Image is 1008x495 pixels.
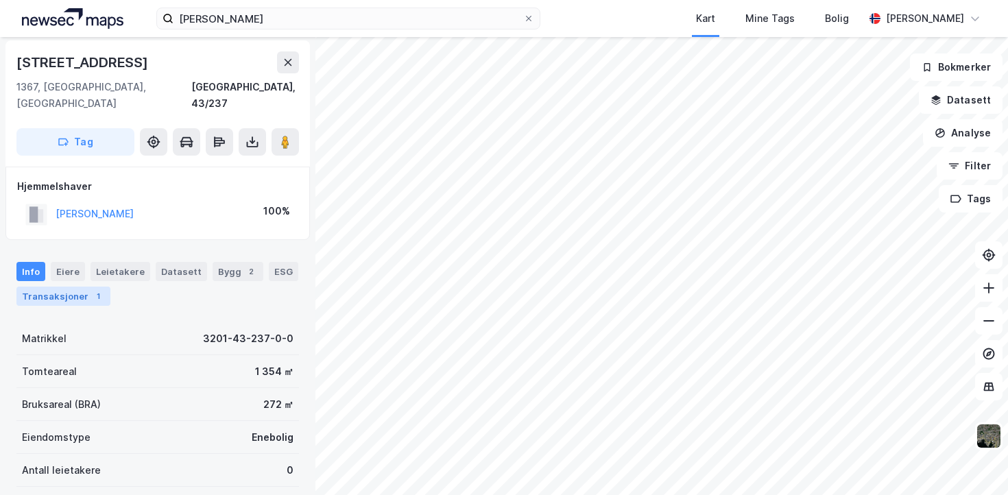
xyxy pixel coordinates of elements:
[252,429,293,446] div: Enebolig
[939,185,1003,213] button: Tags
[937,152,1003,180] button: Filter
[91,262,150,281] div: Leietakere
[22,330,67,347] div: Matrikkel
[51,262,85,281] div: Eiere
[269,262,298,281] div: ESG
[910,53,1003,81] button: Bokmerker
[696,10,715,27] div: Kart
[745,10,795,27] div: Mine Tags
[263,203,290,219] div: 100%
[203,330,293,347] div: 3201-43-237-0-0
[976,423,1002,449] img: 9k=
[17,178,298,195] div: Hjemmelshaver
[91,289,105,303] div: 1
[919,86,1003,114] button: Datasett
[191,79,299,112] div: [GEOGRAPHIC_DATA], 43/237
[16,128,134,156] button: Tag
[156,262,207,281] div: Datasett
[244,265,258,278] div: 2
[22,429,91,446] div: Eiendomstype
[16,262,45,281] div: Info
[16,51,151,73] div: [STREET_ADDRESS]
[255,363,293,380] div: 1 354 ㎡
[22,462,101,479] div: Antall leietakere
[173,8,523,29] input: Søk på adresse, matrikkel, gårdeiere, leietakere eller personer
[263,396,293,413] div: 272 ㎡
[287,462,293,479] div: 0
[22,363,77,380] div: Tomteareal
[939,429,1008,495] iframe: Chat Widget
[22,396,101,413] div: Bruksareal (BRA)
[16,79,191,112] div: 1367, [GEOGRAPHIC_DATA], [GEOGRAPHIC_DATA]
[939,429,1008,495] div: Kontrollprogram for chat
[886,10,964,27] div: [PERSON_NAME]
[213,262,263,281] div: Bygg
[16,287,110,306] div: Transaksjoner
[825,10,849,27] div: Bolig
[22,8,123,29] img: logo.a4113a55bc3d86da70a041830d287a7e.svg
[923,119,1003,147] button: Analyse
